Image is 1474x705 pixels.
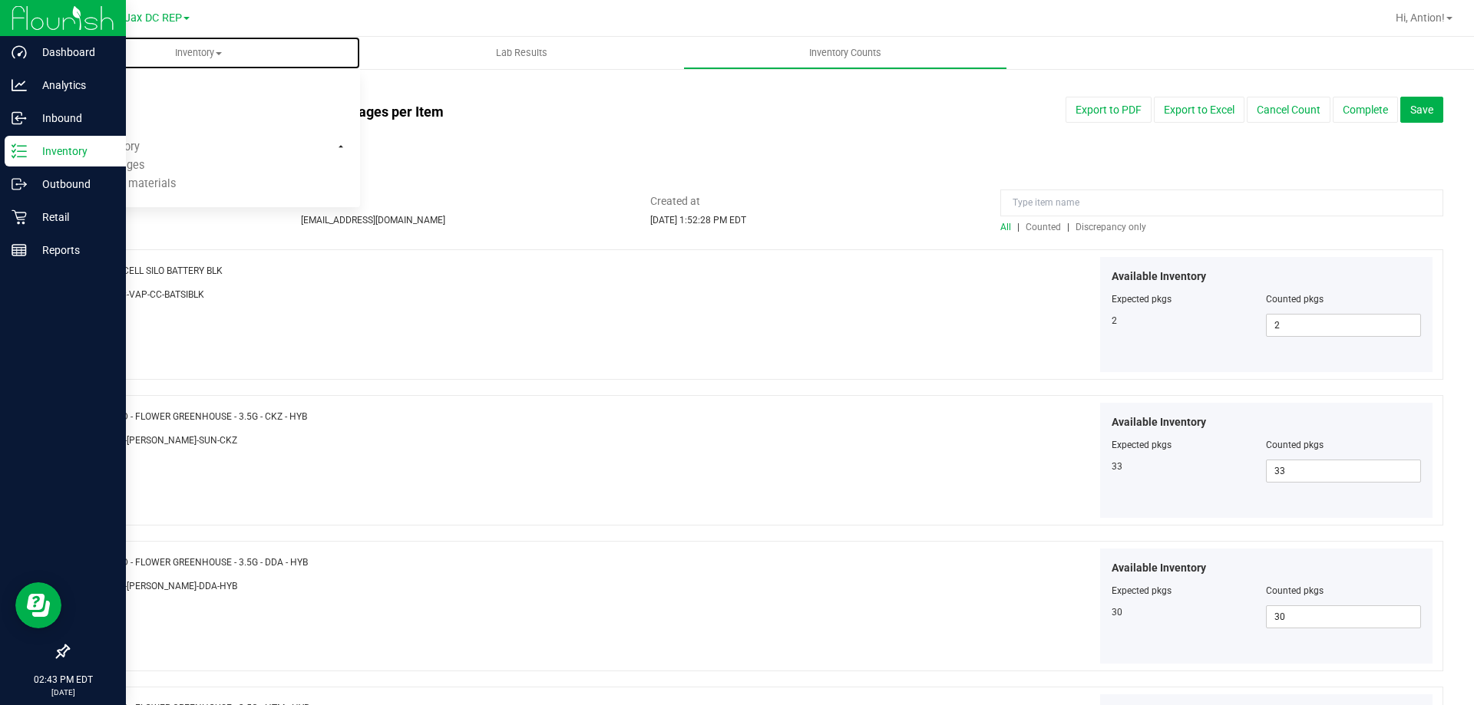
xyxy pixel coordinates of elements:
span: Hi, Antion! [1396,12,1445,24]
span: 33 [1112,461,1122,472]
inline-svg: Outbound [12,176,27,192]
span: [DATE] 1:52:28 PM EDT [650,215,746,226]
p: Analytics [27,76,119,94]
a: Inventory All packages All inventory Waste log Create inventory From packages From bill of materials [37,37,360,69]
p: Dashboard [27,43,119,61]
span: Available Inventory [1112,414,1206,430]
span: FD - FLOWER GREENHOUSE - 3.5G - CKZ - HYB [117,411,307,422]
a: All [1000,222,1017,232]
p: [DATE] [7,687,119,698]
a: Inventory Counts [683,37,1006,69]
button: Export to PDF [1066,97,1152,123]
span: | [1067,222,1069,232]
span: Expected pkgs [1112,585,1172,596]
span: All [1000,222,1011,232]
span: | [1017,222,1020,232]
h4: [DATE] 1:52:28 PM EDT - Enter Number of Packages per Item [68,104,861,120]
p: Retail [27,208,119,226]
span: FD - FLOWER GREENHOUSE - 3.5G - DDA - HYB [117,557,308,568]
span: Lab Results [475,46,568,60]
button: Export to Excel [1154,97,1244,123]
span: Available Inventory [1112,268,1206,285]
span: CCELL SILO BATTERY BLK [117,265,223,276]
p: Inventory [27,142,119,160]
inline-svg: Retail [12,209,27,225]
span: Save [1410,104,1433,116]
button: Complete [1333,97,1398,123]
span: Counted pkgs [1266,440,1324,450]
input: 2 [1267,315,1420,336]
a: Counted [1022,222,1067,232]
input: 30 [1267,606,1420,628]
span: Inventory [37,46,360,60]
inline-svg: Analytics [12,77,27,93]
span: Jax DC REP [124,12,182,25]
span: FLO-[PERSON_NAME]-DDA-HYB [108,581,237,591]
button: Cancel Count [1247,97,1330,123]
inline-svg: Inbound [12,110,27,126]
span: [EMAIL_ADDRESS][DOMAIN_NAME] [301,215,445,226]
a: Lab Results [360,37,683,69]
span: Expected pkgs [1112,294,1172,305]
input: Type item name [1000,189,1443,216]
span: FLO-[PERSON_NAME]-SUN-CKZ [108,435,237,446]
span: Counted pkgs [1266,294,1324,305]
span: Created By [301,193,628,209]
inline-svg: Inventory [12,143,27,159]
span: 2 [1112,315,1117,326]
span: Inventory Counts [788,46,902,60]
inline-svg: Dashboard [12,44,27,60]
span: Available Inventory [1112,560,1206,576]
iframe: Resource center [15,582,61,628]
p: 02:43 PM EDT [7,673,119,687]
span: 30 [1112,607,1122,618]
inline-svg: Reports [12,242,27,258]
span: ACC-VAP-CC-BATSIBLK [108,289,204,300]
a: Discrepancy only [1072,222,1146,232]
p: Reports [27,241,119,259]
span: Expected pkgs [1112,440,1172,450]
p: Inbound [27,109,119,127]
span: Created at [650,193,977,209]
p: Outbound [27,175,119,193]
input: 33 [1267,460,1420,482]
span: Discrepancy only [1076,222,1146,232]
span: Counted [1026,222,1061,232]
span: Counted pkgs [1266,585,1324,596]
button: Save [1400,97,1443,123]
